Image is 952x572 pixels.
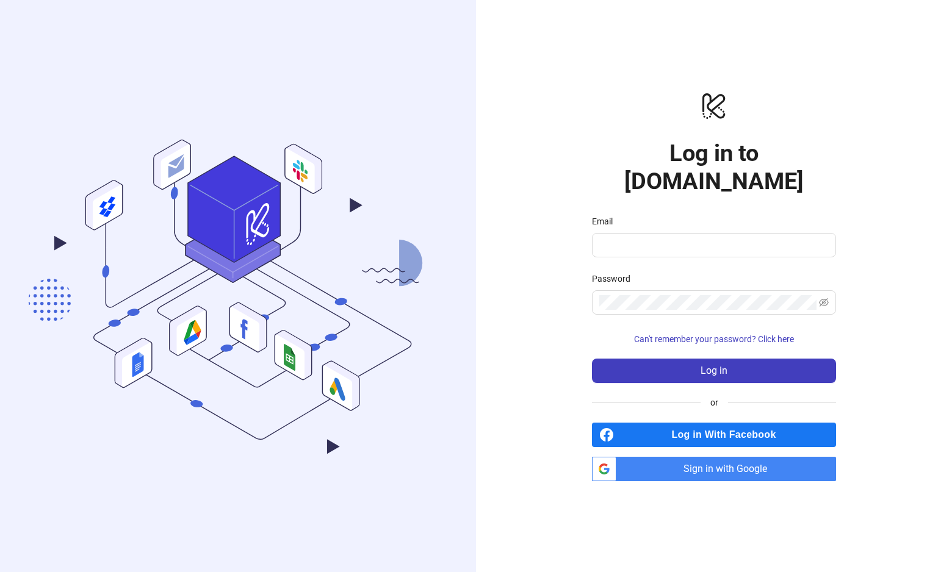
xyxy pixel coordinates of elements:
input: Password [599,295,817,310]
h1: Log in to [DOMAIN_NAME] [592,140,836,196]
a: Can't remember your password? Click here [592,334,836,344]
a: Sign in with Google [592,457,836,481]
span: or [701,396,728,409]
span: Log in With Facebook [619,423,836,447]
span: Can't remember your password? Click here [634,334,794,344]
span: Sign in with Google [621,457,836,481]
label: Password [592,272,638,285]
label: Email [592,215,621,228]
input: Email [599,238,826,252]
button: Can't remember your password? Click here [592,329,836,349]
span: eye-invisible [819,298,829,307]
button: Log in [592,359,836,383]
span: Log in [701,365,727,376]
a: Log in With Facebook [592,423,836,447]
